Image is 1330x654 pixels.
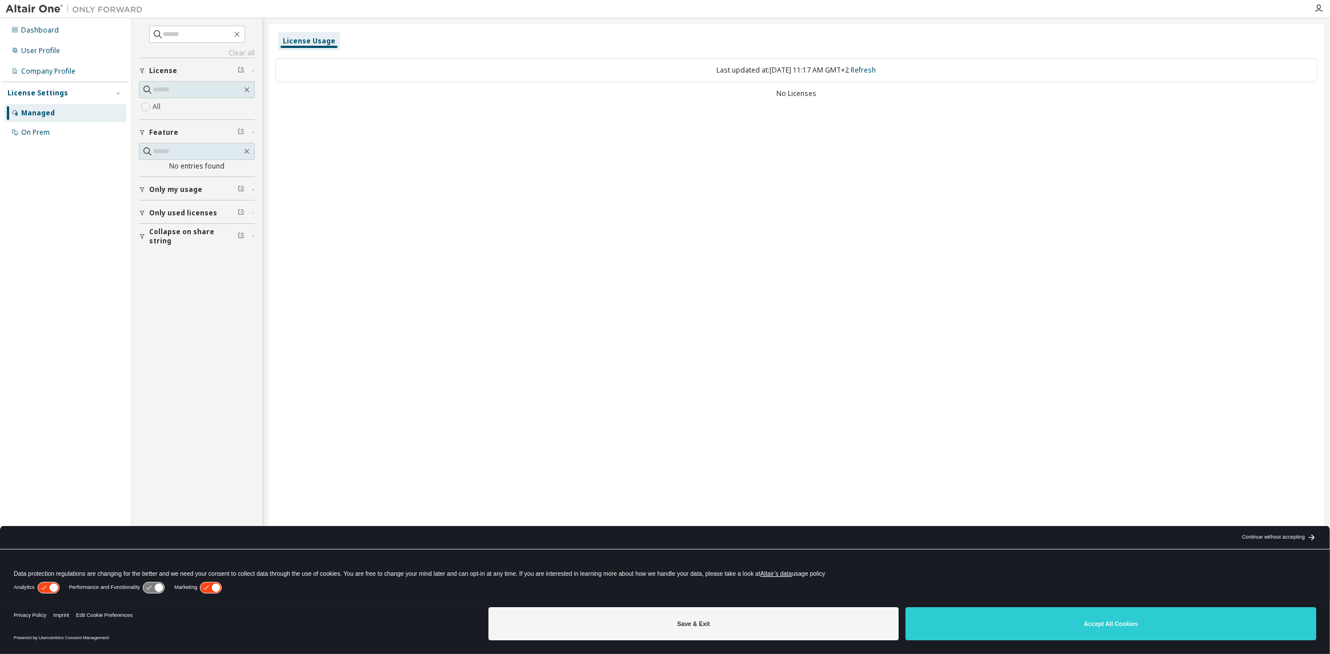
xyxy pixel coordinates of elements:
span: License [149,66,177,75]
span: Feature [149,128,178,137]
div: No Licenses [275,89,1317,98]
div: On Prem [21,128,50,137]
div: No entries found [139,162,255,171]
button: Feature [139,120,255,145]
div: License Usage [283,37,335,46]
div: License Settings [7,89,68,98]
a: Clear all [139,49,255,58]
span: Clear filter [238,208,245,218]
label: All [153,100,163,114]
span: Clear filter [238,185,245,194]
div: Last updated at: [DATE] 11:17 AM GMT+2 [275,58,1317,82]
span: Only used licenses [149,208,217,218]
div: Managed [21,109,55,118]
span: Clear filter [238,232,245,241]
button: License [139,58,255,83]
div: Dashboard [21,26,59,35]
button: Only my usage [139,177,255,202]
span: Only my usage [149,185,202,194]
span: Collapse on share string [149,227,238,246]
div: Company Profile [21,67,75,76]
button: Only used licenses [139,200,255,226]
span: Clear filter [238,66,245,75]
img: Altair One [6,3,149,15]
div: User Profile [21,46,60,55]
span: Clear filter [238,128,245,137]
a: Refresh [851,65,876,75]
button: Collapse on share string [139,224,255,249]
